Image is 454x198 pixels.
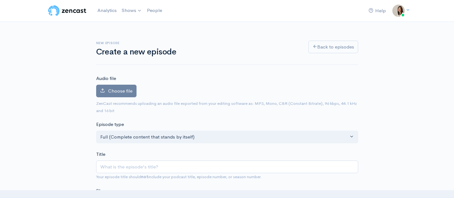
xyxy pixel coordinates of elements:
label: Title [96,151,105,158]
a: People [144,4,165,17]
button: Full (Complete content that stands by itself) [96,131,358,144]
small: ZenCast recommends uploading an audio file exported from your editing software as: MP3, Mono, CBR... [96,101,357,113]
span: Choose file [108,88,132,94]
label: Audio file [96,75,116,82]
label: Episode type [96,121,124,128]
a: Back to episodes [308,41,358,54]
label: Slug [96,187,106,195]
a: Shows [119,4,144,18]
h6: New episode [96,41,301,45]
a: Analytics [95,4,119,17]
div: Full (Complete content that stands by itself) [100,133,348,141]
small: Your episode title should include your podcast title, episode number, or season number. [96,174,262,179]
strong: not [141,174,148,179]
input: What is the episode's title? [96,161,358,173]
img: ZenCast Logo [47,4,87,17]
h1: Create a new episode [96,48,301,57]
img: ... [392,4,405,17]
a: Help [366,4,388,18]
